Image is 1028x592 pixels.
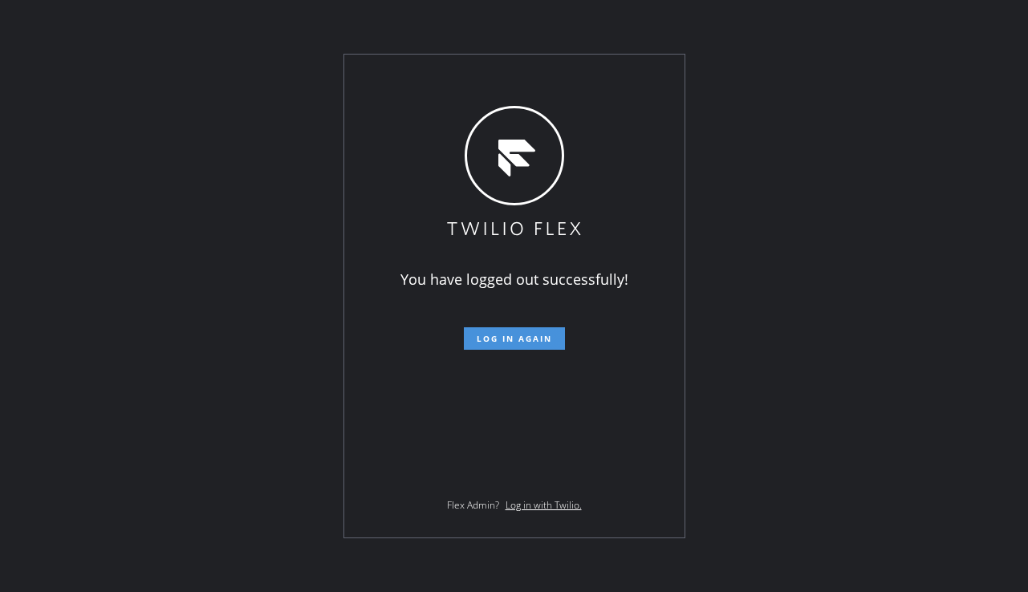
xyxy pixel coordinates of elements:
[400,270,628,289] span: You have logged out successfully!
[464,327,565,350] button: Log in again
[506,498,582,512] a: Log in with Twilio.
[447,498,499,512] span: Flex Admin?
[477,333,552,344] span: Log in again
